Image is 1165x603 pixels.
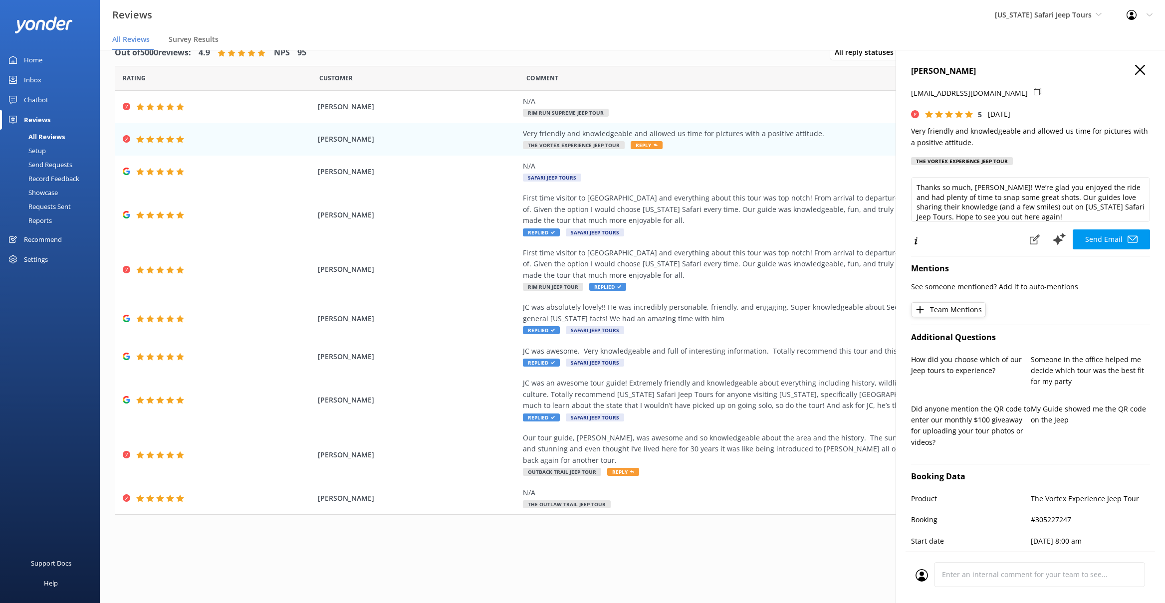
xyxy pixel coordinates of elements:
p: My Guide showed me the QR code on the Jeep [1031,403,1151,426]
div: Our tour guide, [PERSON_NAME], was awesome and so knowledgeable about the area and the history. T... [523,432,977,466]
p: Very friendly and knowledgeable and allowed us time for pictures with a positive attitude. [911,126,1150,148]
p: [DATE] [988,109,1010,120]
a: All Reviews [6,130,100,144]
h4: Out of 5000 reviews: [115,46,191,59]
div: Support Docs [31,553,71,573]
a: Record Feedback [6,172,100,186]
span: [US_STATE] Safari Jeep Tours [995,10,1092,19]
p: How did you choose which of our Jeep tours to experience? [911,354,1031,377]
span: [PERSON_NAME] [318,209,518,220]
span: Replied [523,326,560,334]
a: Showcase [6,186,100,200]
div: Recommend [24,229,62,249]
button: Close [1135,65,1145,76]
span: [PERSON_NAME] [318,134,518,145]
div: First time visitor to [GEOGRAPHIC_DATA] and everything about this tour was top notch! From arriva... [523,247,977,281]
div: N/A [523,161,977,172]
p: Product [911,493,1031,504]
span: Question [526,73,558,83]
img: user_profile.svg [916,569,928,582]
p: Someone in the office helped me decide which tour was the best fit for my party [1031,354,1151,388]
span: [PERSON_NAME] [318,395,518,405]
span: All reply statuses [835,47,900,58]
p: Booking [911,514,1031,525]
div: Showcase [6,186,58,200]
p: Start date [911,536,1031,547]
span: Safari Jeep Tours [566,326,624,334]
span: Replied [523,228,560,236]
span: The Outlaw Trail Jeep Tour [523,500,611,508]
span: [PERSON_NAME] [318,493,518,504]
span: [PERSON_NAME] [318,449,518,460]
h4: 4.9 [199,46,210,59]
div: Chatbot [24,90,48,110]
span: 5 [978,110,982,119]
div: JC was absolutely lovely!! He was incredibly personable, friendly, and engaging. Super knowledgea... [523,302,977,324]
div: Reviews [24,110,50,130]
span: [PERSON_NAME] [318,313,518,324]
span: Rim Run Jeep Tour [523,283,583,291]
p: #305227247 [1031,514,1151,525]
p: The Vortex Experience Jeep Tour [1031,493,1151,504]
span: Replied [523,359,560,367]
img: yonder-white-logo.png [15,16,72,33]
a: Send Requests [6,158,100,172]
span: The Vortex Experience Jeep Tour [523,141,625,149]
div: The Vortex Experience Jeep Tour [911,157,1013,165]
div: Help [44,573,58,593]
p: Did anyone mention the QR code to enter our monthly $100 giveaway for uploading your tour photos ... [911,403,1031,448]
h4: NPS [274,46,290,59]
p: [EMAIL_ADDRESS][DOMAIN_NAME] [911,88,1028,99]
span: [PERSON_NAME] [318,101,518,112]
h4: 95 [297,46,306,59]
span: Date [123,73,146,83]
span: Replied [589,283,626,291]
div: Reports [6,213,52,227]
h4: [PERSON_NAME] [911,65,1150,78]
div: Home [24,50,42,70]
span: Reply [607,468,639,476]
p: [DATE] 8:00 am [1031,536,1151,547]
span: All Reviews [112,34,150,44]
div: Very friendly and knowledgeable and allowed us time for pictures with a positive attitude. [523,128,977,139]
div: JC was an awesome tour guide! Extremely friendly and knowledgeable about everything including his... [523,378,977,411]
div: Requests Sent [6,200,71,213]
span: Outback Trail Jeep Tour [523,468,601,476]
p: See someone mentioned? Add it to auto-mentions [911,281,1150,292]
div: Setup [6,144,46,158]
span: Reply [631,141,663,149]
div: Settings [24,249,48,269]
a: Requests Sent [6,200,100,213]
div: Record Feedback [6,172,79,186]
span: Replied [523,413,560,421]
span: Safari Jeep Tours [566,359,624,367]
button: Send Email [1073,229,1150,249]
h4: Additional Questions [911,331,1150,344]
a: Setup [6,144,100,158]
span: Date [319,73,353,83]
a: Reports [6,213,100,227]
h3: Reviews [112,7,152,23]
div: Inbox [24,70,41,90]
div: Send Requests [6,158,72,172]
h4: Booking Data [911,470,1150,483]
span: Survey Results [169,34,219,44]
span: [PERSON_NAME] [318,264,518,275]
span: Safari Jeep Tours [566,228,624,236]
span: [PERSON_NAME] [318,166,518,177]
textarea: Thanks so much, [PERSON_NAME]! We’re glad you enjoyed the ride and had plenty of time to snap som... [911,177,1150,222]
div: JC was awesome. Very knowledgeable and full of interesting information. Totally recommend this to... [523,346,977,357]
div: N/A [523,96,977,107]
h4: Mentions [911,262,1150,275]
span: Safari Jeep Tours [523,174,581,182]
span: Rim Run Supreme Jeep Tour [523,109,609,117]
span: Safari Jeep Tours [566,413,624,421]
div: N/A [523,487,977,498]
span: [PERSON_NAME] [318,351,518,362]
div: All Reviews [6,130,65,144]
button: Team Mentions [911,302,986,317]
div: First time visitor to [GEOGRAPHIC_DATA] and everything about this tour was top notch! From arriva... [523,193,977,226]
